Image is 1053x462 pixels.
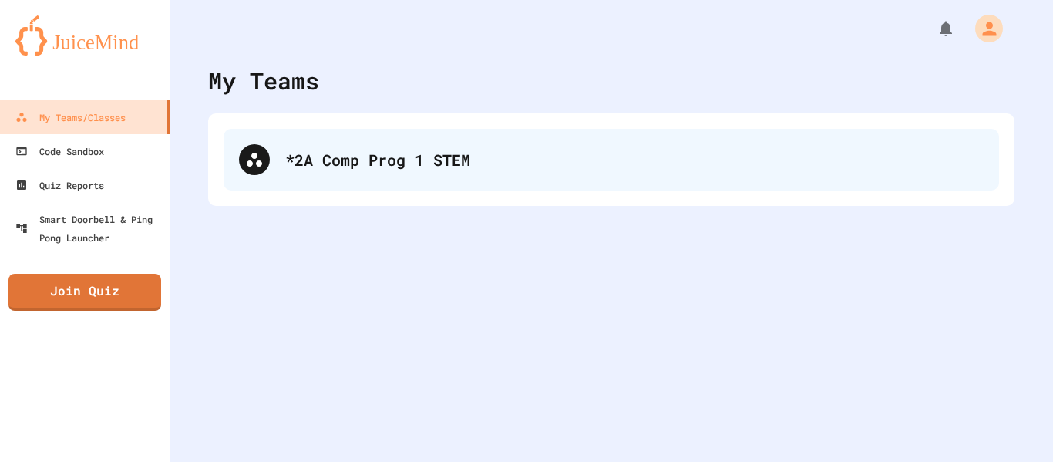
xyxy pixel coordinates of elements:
div: Smart Doorbell & Ping Pong Launcher [15,210,163,247]
div: My Teams/Classes [15,108,126,126]
div: My Notifications [908,15,959,42]
a: Join Quiz [8,274,161,311]
div: Quiz Reports [15,176,104,194]
div: My Account [959,11,1007,46]
img: logo-orange.svg [15,15,154,56]
div: Code Sandbox [15,142,104,160]
div: *2A Comp Prog 1 STEM [285,148,984,171]
div: *2A Comp Prog 1 STEM [224,129,999,191]
div: My Teams [208,63,319,98]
